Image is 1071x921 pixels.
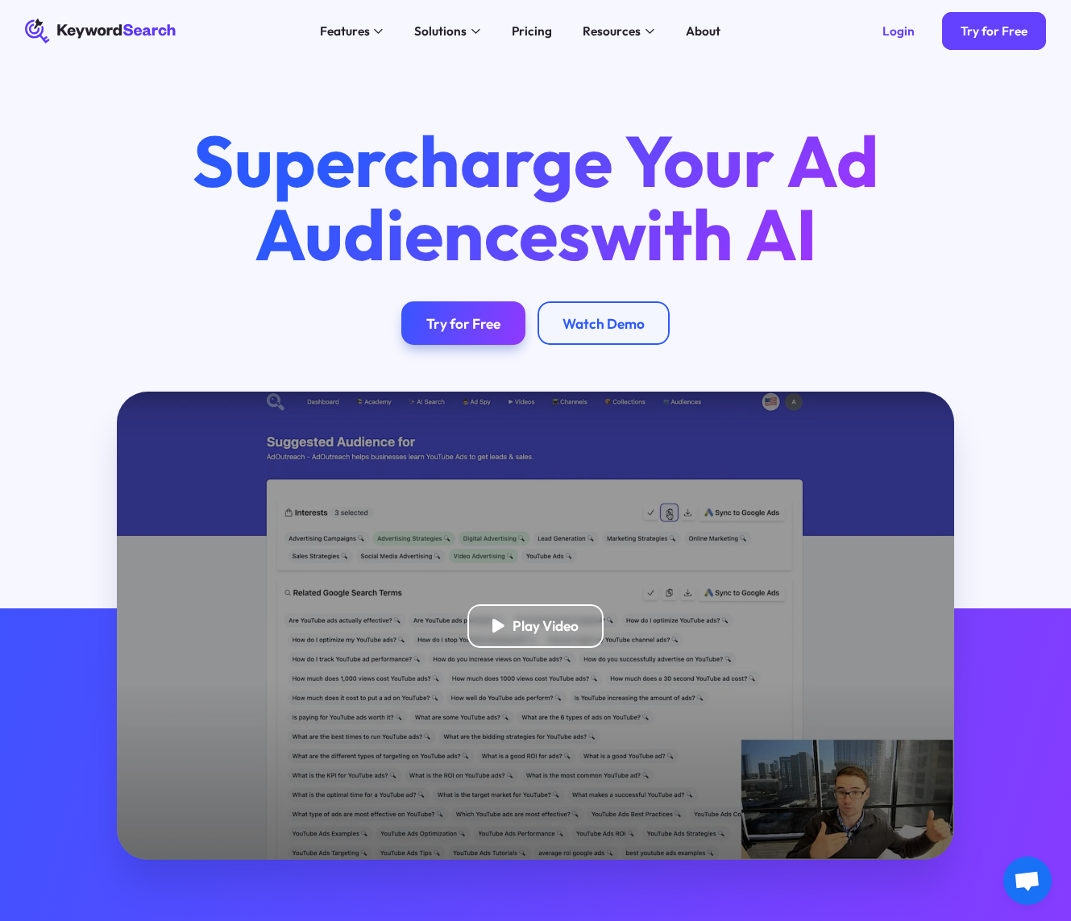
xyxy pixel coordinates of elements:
[677,19,730,44] a: About
[401,301,525,345] a: Try for Free
[882,23,915,39] div: Login
[164,124,907,271] h1: Supercharge Your Ad Audiences
[414,22,467,40] div: Solutions
[1003,857,1052,905] div: 开放式聊天
[562,315,645,333] div: Watch Demo
[512,22,552,40] div: Pricing
[320,22,370,40] div: Features
[513,617,579,635] div: Play Video
[942,12,1046,49] a: Try for Free
[426,315,500,333] div: Try for Free
[502,19,561,44] a: Pricing
[863,12,932,49] a: Login
[591,189,817,279] span: with AI
[117,392,953,860] a: open lightbox
[961,23,1027,39] div: Try for Free
[583,22,641,40] div: Resources
[686,22,720,40] div: About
